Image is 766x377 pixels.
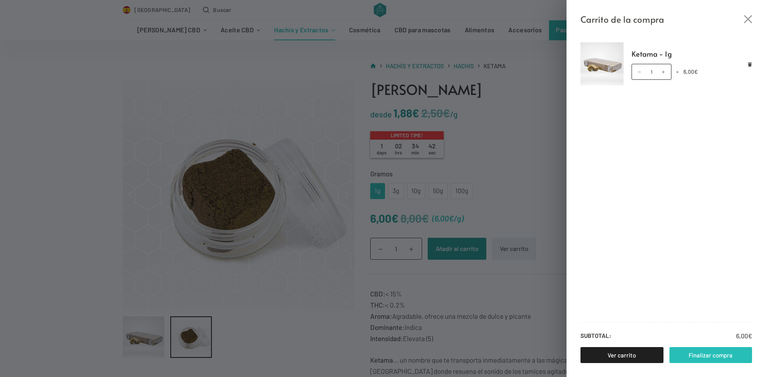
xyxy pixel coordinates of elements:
[748,62,752,66] a: Eliminar Ketama - 1g del carrito
[744,15,752,23] button: Cerrar el cajón del carrito
[580,12,664,26] span: Carrito de la compra
[632,64,671,80] input: Cantidad de productos
[694,68,698,75] span: €
[580,347,663,363] a: Ver carrito
[669,347,752,363] a: Finalizar compra
[683,68,698,75] bdi: 6,00
[580,331,611,341] strong: Subtotal:
[748,332,752,339] span: €
[676,68,679,75] span: ×
[632,48,752,60] a: Ketama - 1g
[736,332,752,339] bdi: 6,00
